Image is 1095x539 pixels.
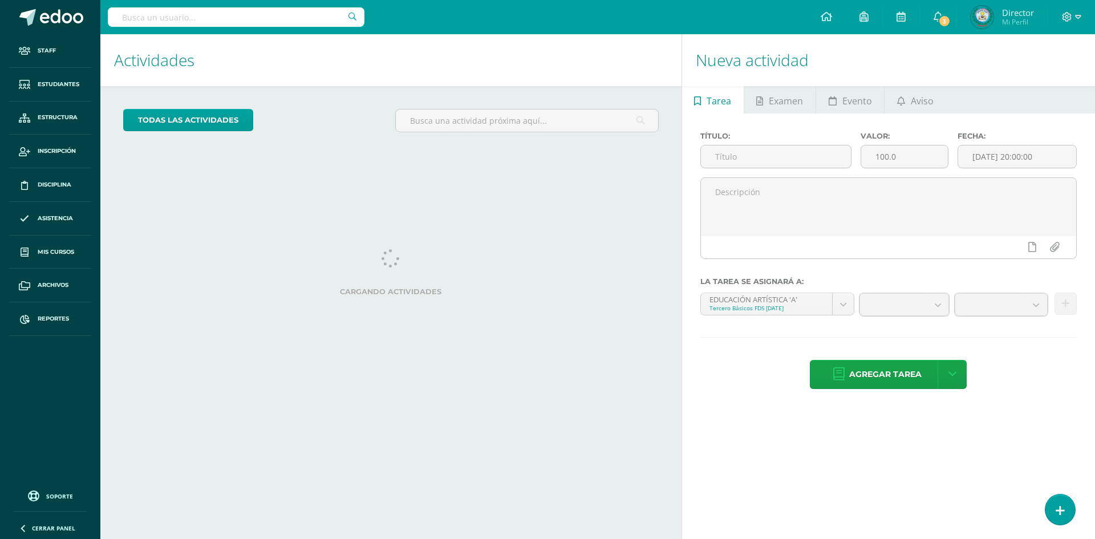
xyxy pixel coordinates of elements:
[1002,7,1034,18] span: Director
[9,269,91,302] a: Archivos
[696,34,1081,86] h1: Nueva actividad
[816,86,884,114] a: Evento
[958,145,1076,168] input: Fecha de entrega
[46,492,73,500] span: Soporte
[700,277,1077,286] label: La tarea se asignará a:
[9,302,91,336] a: Reportes
[38,248,74,257] span: Mis cursos
[14,488,87,503] a: Soporte
[958,132,1077,140] label: Fecha:
[709,293,824,304] div: EDUCACIÓN ARTÍSTICA 'A'
[32,524,75,532] span: Cerrar panel
[38,214,73,223] span: Asistencia
[9,68,91,102] a: Estudiantes
[9,102,91,135] a: Estructura
[701,293,854,315] a: EDUCACIÓN ARTÍSTICA 'A'Tercero Básicos FDS [DATE]
[108,7,364,27] input: Busca un usuario...
[123,287,659,296] label: Cargando actividades
[911,87,934,115] span: Aviso
[114,34,668,86] h1: Actividades
[396,110,658,132] input: Busca una actividad próxima aquí...
[9,202,91,236] a: Asistencia
[682,86,744,114] a: Tarea
[9,135,91,168] a: Inscripción
[701,145,851,168] input: Título
[38,281,68,290] span: Archivos
[938,15,951,27] span: 3
[861,132,948,140] label: Valor:
[123,109,253,131] a: todas las Actividades
[769,87,803,115] span: Examen
[971,6,993,29] img: 648d3fb031ec89f861c257ccece062c1.png
[9,34,91,68] a: Staff
[38,147,76,156] span: Inscripción
[38,314,69,323] span: Reportes
[9,236,91,269] a: Mis cursos
[849,360,922,388] span: Agregar tarea
[1002,17,1034,27] span: Mi Perfil
[709,304,824,312] div: Tercero Básicos FDS [DATE]
[38,113,78,122] span: Estructura
[38,180,71,189] span: Disciplina
[842,87,872,115] span: Evento
[885,86,946,114] a: Aviso
[38,46,56,55] span: Staff
[700,132,852,140] label: Título:
[744,86,816,114] a: Examen
[38,80,79,89] span: Estudiantes
[861,145,947,168] input: Puntos máximos
[707,87,731,115] span: Tarea
[9,168,91,202] a: Disciplina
